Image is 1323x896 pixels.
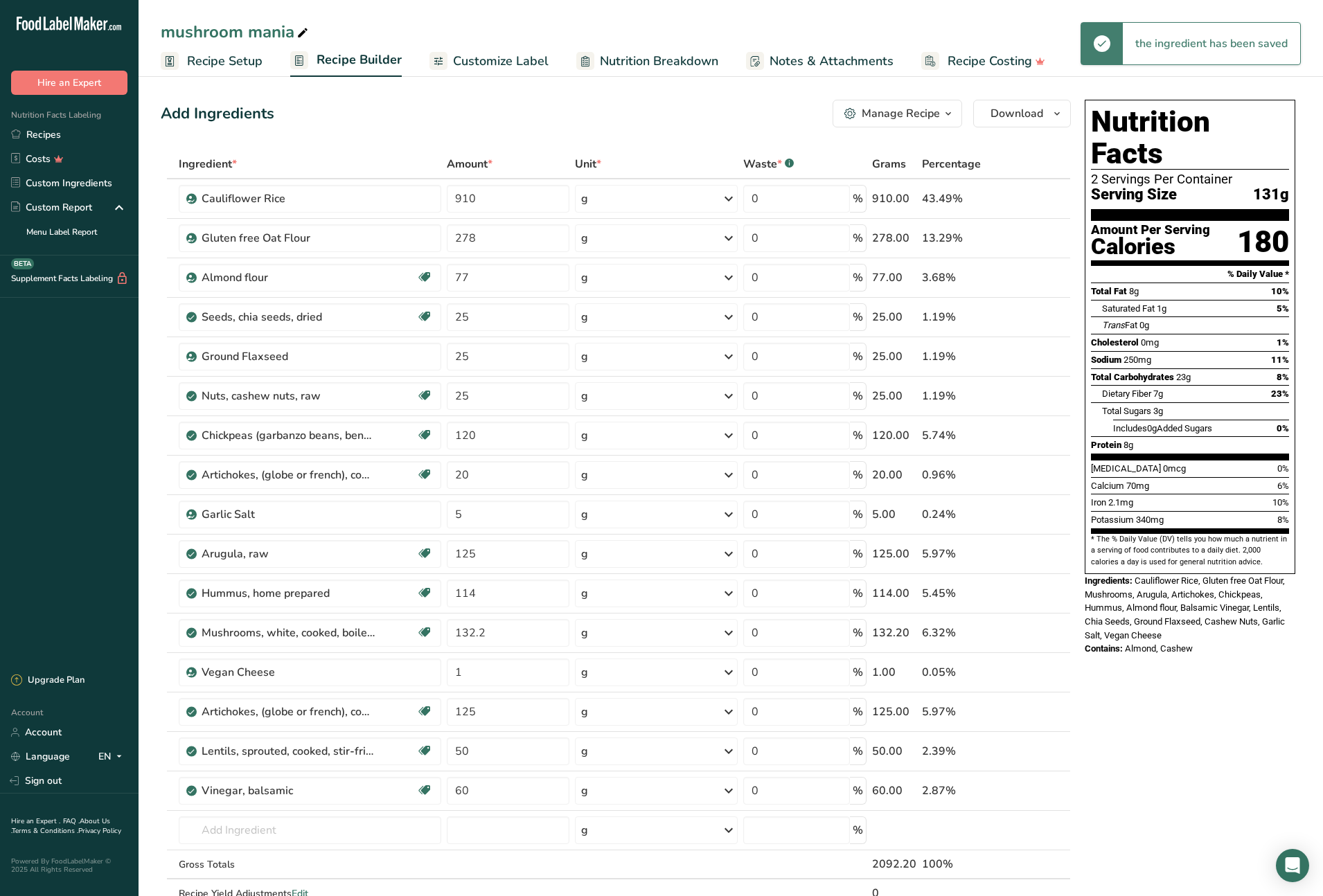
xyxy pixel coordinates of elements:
[922,309,1005,325] div: 1.19%
[1091,372,1174,382] span: Total Carbohydrates
[202,348,375,365] div: Ground Flaxseed
[581,190,588,207] div: g
[1091,355,1121,365] span: Sodium
[429,46,549,77] a: Customize Label
[581,664,588,681] div: g
[202,585,375,602] div: Hummus, home prepared
[290,44,402,78] a: Recipe Builder
[202,546,375,562] div: Arugula, raw
[1277,337,1289,348] span: 1%
[922,269,1005,286] div: 3.68%
[1108,497,1133,508] span: 2.1mg
[1124,440,1133,450] span: 8g
[581,427,588,444] div: g
[1102,320,1125,330] i: Trans
[1091,497,1106,508] span: Iron
[161,102,274,125] div: Add Ingredients
[1091,286,1127,296] span: Total Fat
[1091,514,1134,525] span: Potassium
[872,348,916,365] div: 25.00
[581,585,588,602] div: g
[872,704,916,720] div: 125.00
[63,816,80,826] a: FAQ .
[1102,406,1151,416] span: Total Sugars
[1277,463,1289,474] span: 0%
[202,269,375,286] div: Almond flour
[922,156,981,172] span: Percentage
[1237,224,1289,260] div: 180
[11,816,110,836] a: About Us .
[317,51,402,69] span: Recipe Builder
[833,100,962,127] button: Manage Recipe
[12,826,78,836] a: Terms & Conditions .
[1102,320,1137,330] span: Fat
[872,664,916,681] div: 1.00
[1124,355,1151,365] span: 250mg
[1085,643,1123,654] span: Contains:
[1091,440,1121,450] span: Protein
[575,156,601,172] span: Unit
[1139,320,1149,330] span: 0g
[921,46,1045,77] a: Recipe Costing
[202,782,375,799] div: Vinegar, balsamic
[1091,224,1210,237] div: Amount Per Serving
[770,52,894,71] span: Notes & Attachments
[1147,423,1157,433] span: 0g
[1102,303,1155,314] span: Saturated Fat
[1129,286,1139,296] span: 8g
[872,427,916,444] div: 120.00
[1153,406,1163,416] span: 3g
[1085,575,1285,640] span: Cauliflower Rice, Gluten free Oat Flour, Mushrooms, Arugula, Artichokes, Chickpeas, Hummus, Almon...
[872,585,916,602] div: 114.00
[922,506,1005,523] div: 0.24%
[1091,463,1161,474] span: [MEDICAL_DATA]
[922,856,1005,872] div: 100%
[973,100,1071,127] button: Download
[1091,534,1289,568] section: * The % Daily Value (DV) tells you how much a nutrient in a serving of food contributes to a dail...
[581,782,588,799] div: g
[1141,337,1159,348] span: 0mg
[872,506,916,523] div: 5.00
[922,427,1005,444] div: 5.74%
[202,743,375,760] div: Lentils, sprouted, cooked, stir-fried, without salt
[1125,643,1193,654] span: Almond, Cashew
[1253,186,1289,204] span: 131g
[1102,388,1151,399] span: Dietary Fiber
[581,348,588,365] div: g
[1091,172,1289,186] div: 2 Servings Per Container
[187,52,263,71] span: Recipe Setup
[202,506,375,523] div: Garlic Salt
[872,743,916,760] div: 50.00
[922,190,1005,207] div: 43.49%
[922,230,1005,247] div: 13.29%
[11,674,85,688] div: Upgrade Plan
[202,625,375,641] div: Mushrooms, white, cooked, boiled, drained, with salt
[11,816,60,826] a: Hire an Expert .
[581,704,588,720] div: g
[576,46,718,77] a: Nutrition Breakdown
[202,664,375,681] div: Vegan Cheese
[1123,23,1300,64] div: the ingredient has been saved
[202,230,375,247] div: Gluten free Oat Flour
[202,427,375,444] div: Chickpeas (garbanzo beans, bengal gram), mature seeds, cooked, boiled, with salt
[1091,106,1289,170] h1: Nutrition Facts
[581,546,588,562] div: g
[872,269,916,286] div: 77.00
[872,782,916,799] div: 60.00
[202,704,375,720] div: Artichokes, (globe or french), cooked, boiled, drained, without salt
[862,105,940,122] div: Manage Recipe
[179,156,237,172] span: Ingredient
[1136,514,1164,525] span: 340mg
[202,467,375,483] div: Artichokes, (globe or french), cooked, boiled, drained, without salt
[453,52,549,71] span: Customize Label
[1271,355,1289,365] span: 11%
[922,388,1005,404] div: 1.19%
[872,625,916,641] div: 132.20
[922,585,1005,602] div: 5.45%
[581,230,588,247] div: g
[1276,849,1309,882] div: Open Intercom Messenger
[1277,423,1289,433] span: 0%
[872,856,916,872] div: 2092.20
[581,625,588,641] div: g
[11,744,70,769] a: Language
